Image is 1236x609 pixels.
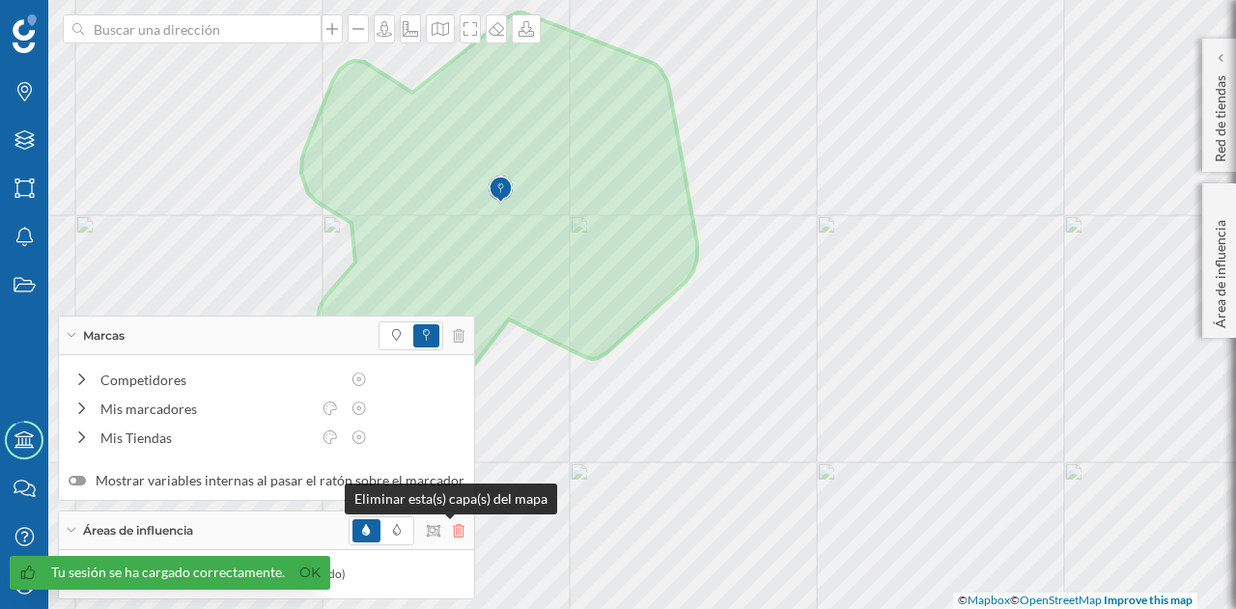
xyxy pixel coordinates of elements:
[1020,593,1102,607] a: OpenStreetMap
[51,563,285,582] div: Tu sesión se ha cargado correctamente.
[13,14,37,53] img: Geoblink Logo
[1211,212,1230,328] p: Área de influencia
[489,171,513,209] img: Marker
[1211,68,1230,162] p: Red de tiendas
[69,471,464,490] label: Mostrar variables internas al pasar el ratón sobre el marcador
[953,593,1197,609] div: © ©
[100,428,311,448] div: Mis Tiendas
[295,562,325,584] a: Ok
[83,327,125,345] span: Marcas
[100,370,340,390] div: Competidores
[100,399,311,419] div: Mis marcadores
[968,593,1010,607] a: Mapbox
[39,14,107,31] span: Soporte
[1104,593,1193,607] a: Improve this map
[83,522,193,540] span: Áreas de influencia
